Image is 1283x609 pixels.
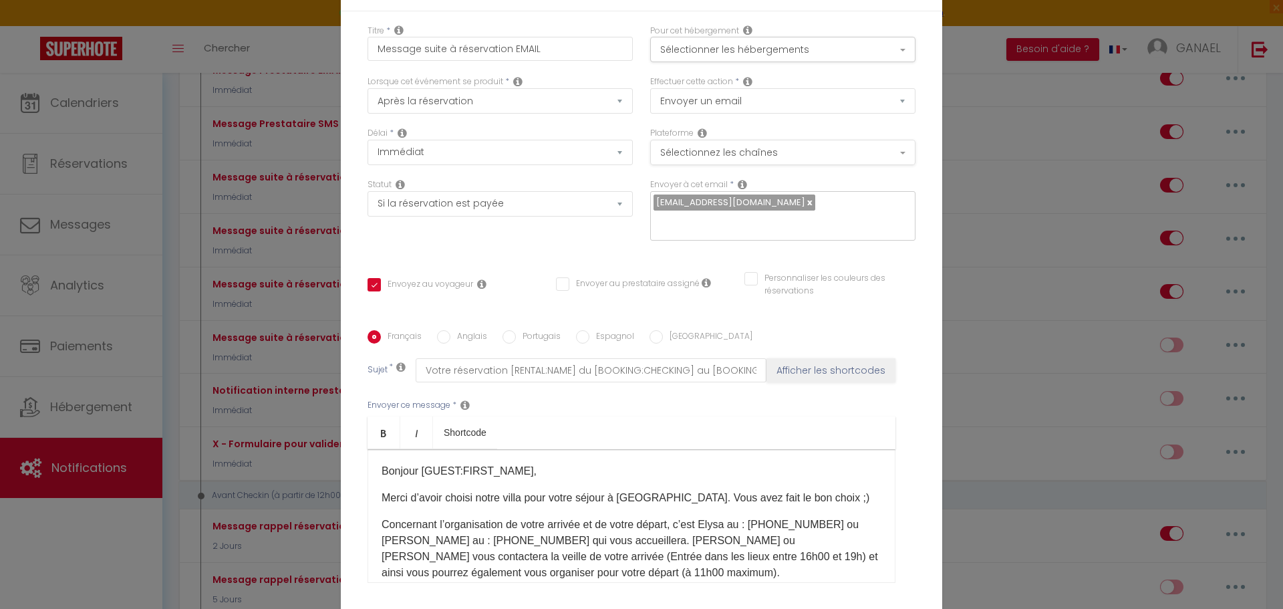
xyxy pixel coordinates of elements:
i: Action Type [743,76,752,87]
a: Shortcode [433,416,497,449]
label: Statut [368,178,392,191]
a: Bold [368,416,400,449]
i: Envoyer au prestataire si il est assigné [702,277,711,288]
label: [GEOGRAPHIC_DATA] [663,330,752,345]
label: Plateforme [650,127,694,140]
i: Envoyer au voyageur [477,279,486,289]
label: Envoyer ce message [368,399,450,412]
label: Français [381,330,422,345]
i: Booking status [396,179,405,190]
label: Sujet [368,364,388,378]
i: Action Time [398,128,407,138]
i: Title [394,25,404,35]
i: Subject [396,362,406,372]
p: ​​Bonjour [GUEST:FIRST_NAME]​​, [382,463,881,479]
label: Pour cet hébergement [650,25,739,37]
a: Italic [400,416,433,449]
label: Envoyer à cet email [650,178,728,191]
i: Action Channel [698,128,707,138]
p: Merci d’avoir choisi notre villa pour votre séjour à [GEOGRAPHIC_DATA]. Vous avez fait le bon cho... [382,490,881,506]
label: Espagnol [589,330,634,345]
label: Anglais [450,330,487,345]
i: Message [460,400,470,410]
button: Sélectionner les hébergements [650,37,915,62]
i: This Rental [743,25,752,35]
i: Event Occur [513,76,523,87]
div: Attention, comme indiqué dans le règlement de l'annonce, la villa est non fumeur, les fêtes et év... [368,449,895,583]
button: Ouvrir le widget de chat LiveChat [11,5,51,45]
button: Sélectionnez les chaînes [650,140,915,165]
button: Afficher les shortcodes [766,358,895,382]
p: Concernant l’organisation de votre arrivée et de votre départ, c’est Elysa au : [PHONE_NUMBER] ou... [382,517,881,581]
label: Portugais [516,330,561,345]
span: [EMAIL_ADDRESS][DOMAIN_NAME] [656,196,805,209]
label: Lorsque cet événement se produit [368,76,503,88]
label: Effectuer cette action [650,76,733,88]
label: Titre [368,25,384,37]
i: Recipient [738,179,747,190]
label: Délai [368,127,388,140]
